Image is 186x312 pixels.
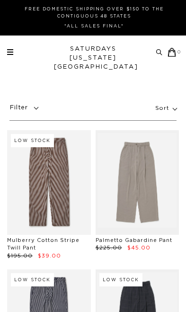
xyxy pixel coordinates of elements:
div: Low Stock [11,273,54,286]
span: $225.00 [96,245,122,250]
a: 0 [168,48,181,57]
p: Filter [9,100,43,116]
div: Low Stock [11,134,54,147]
a: SATURDAYS[US_STATE][GEOGRAPHIC_DATA] [54,45,132,71]
span: $39.00 [38,253,61,259]
div: Low Stock [99,273,142,286]
small: 0 [177,50,181,54]
span: $195.00 [7,253,33,259]
span: $45.00 [127,245,151,250]
a: Palmetto Gabardine Pant [96,238,172,243]
p: *ALL SALES FINAL* [11,23,177,30]
a: Mulberry Cotton Stripe Twill Pant [7,238,80,251]
p: FREE DOMESTIC SHIPPING OVER $150 TO THE CONTIGUOUS 48 STATES [11,6,177,20]
p: Sort [155,98,177,119]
